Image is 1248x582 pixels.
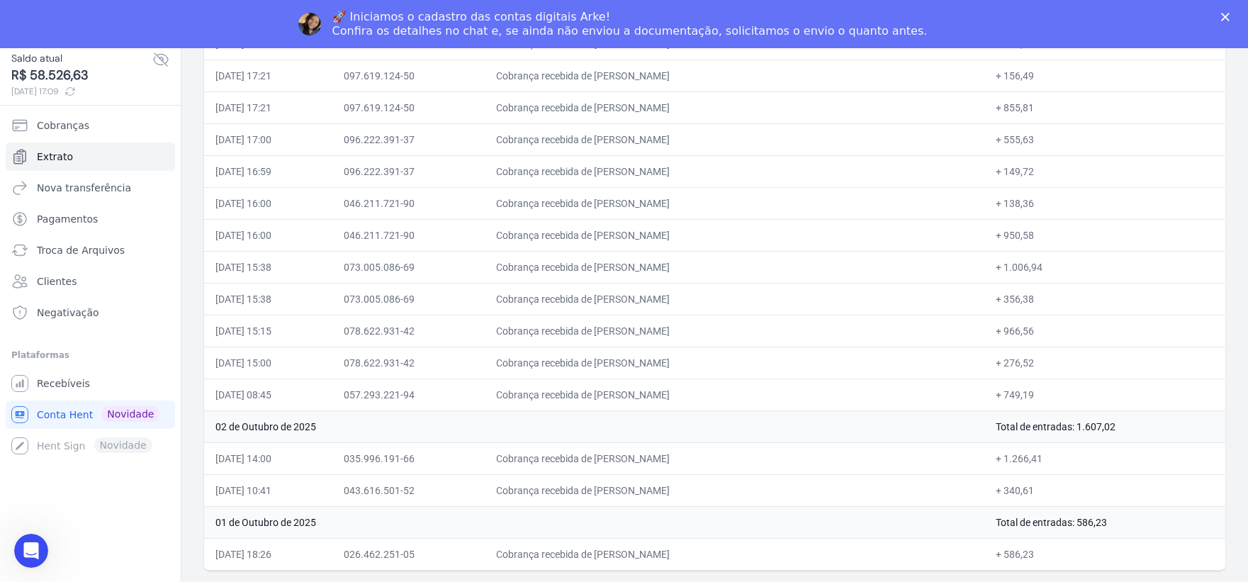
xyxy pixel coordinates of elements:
[984,315,1225,347] td: + 966,56
[11,66,152,85] span: R$ 58.526,63
[984,443,1225,475] td: + 1.266,41
[37,274,77,289] span: Clientes
[204,315,332,347] td: [DATE] 15:15
[485,315,984,347] td: Cobrança recebida de [PERSON_NAME]
[984,539,1225,571] td: + 586,23
[984,60,1225,92] td: + 156,49
[485,475,984,507] td: Cobrança recebida de [PERSON_NAME]
[204,347,332,379] td: [DATE] 15:00
[984,156,1225,188] td: + 149,72
[984,347,1225,379] td: + 276,52
[101,406,159,422] span: Novidade
[37,150,73,164] span: Extrato
[37,118,89,133] span: Cobranças
[11,51,152,66] span: Saldo atual
[204,60,332,92] td: [DATE] 17:21
[6,298,175,327] a: Negativação
[984,411,1225,443] td: Total de entradas: 1.607,02
[332,315,485,347] td: 078.622.931-42
[332,475,485,507] td: 043.616.501-52
[204,443,332,475] td: [DATE] 14:00
[332,284,485,315] td: 073.005.086-69
[204,284,332,315] td: [DATE] 15:38
[485,188,984,220] td: Cobrança recebida de [PERSON_NAME]
[332,188,485,220] td: 046.211.721-90
[11,347,169,364] div: Plataformas
[11,85,152,98] span: [DATE] 17:09
[485,60,984,92] td: Cobrança recebida de [PERSON_NAME]
[37,243,125,257] span: Troca de Arquivos
[6,267,175,296] a: Clientes
[332,539,485,571] td: 026.462.251-05
[332,220,485,252] td: 046.211.721-90
[485,252,984,284] td: Cobrança recebida de [PERSON_NAME]
[37,408,93,422] span: Conta Hent
[298,13,321,35] img: Profile image for Adriane
[332,10,928,38] div: 🚀 Iniciamos o cadastro das contas digitais Arke! Confira os detalhes no chat e, se ainda não envi...
[332,379,485,411] td: 057.293.221-94
[485,220,984,252] td: Cobrança recebida de [PERSON_NAME]
[485,347,984,379] td: Cobrança recebida de [PERSON_NAME]
[204,124,332,156] td: [DATE] 17:00
[6,236,175,264] a: Troca de Arquivos
[485,443,984,475] td: Cobrança recebida de [PERSON_NAME]
[984,220,1225,252] td: + 950,58
[984,475,1225,507] td: + 340,61
[485,124,984,156] td: Cobrança recebida de [PERSON_NAME]
[332,92,485,124] td: 097.619.124-50
[204,411,984,443] td: 02 de Outubro de 2025
[485,156,984,188] td: Cobrança recebida de [PERSON_NAME]
[6,142,175,171] a: Extrato
[332,124,485,156] td: 096.222.391-37
[984,379,1225,411] td: + 749,19
[6,111,175,140] a: Cobranças
[984,507,1225,539] td: Total de entradas: 586,23
[204,475,332,507] td: [DATE] 10:41
[204,507,984,539] td: 01 de Outubro de 2025
[332,252,485,284] td: 073.005.086-69
[332,156,485,188] td: 096.222.391-37
[984,92,1225,124] td: + 855,81
[485,92,984,124] td: Cobrança recebida de [PERSON_NAME]
[37,181,131,195] span: Nova transferência
[37,376,90,391] span: Recebíveis
[204,539,332,571] td: [DATE] 18:26
[204,252,332,284] td: [DATE] 15:38
[204,188,332,220] td: [DATE] 16:00
[6,369,175,398] a: Recebíveis
[6,174,175,202] a: Nova transferência
[204,92,332,124] td: [DATE] 17:21
[204,379,332,411] td: [DATE] 08:45
[11,111,169,460] nav: Sidebar
[332,443,485,475] td: 035.996.191-66
[984,124,1225,156] td: + 555,63
[6,205,175,233] a: Pagamentos
[984,188,1225,220] td: + 138,36
[485,379,984,411] td: Cobrança recebida de [PERSON_NAME]
[984,252,1225,284] td: + 1.006,94
[204,156,332,188] td: [DATE] 16:59
[485,284,984,315] td: Cobrança recebida de [PERSON_NAME]
[6,401,175,429] a: Conta Hent Novidade
[485,539,984,571] td: Cobrança recebida de [PERSON_NAME]
[332,347,485,379] td: 078.622.931-42
[332,60,485,92] td: 097.619.124-50
[37,306,99,320] span: Negativação
[204,220,332,252] td: [DATE] 16:00
[14,534,48,568] iframe: Intercom live chat
[984,284,1225,315] td: + 356,38
[37,212,98,226] span: Pagamentos
[1221,13,1235,21] div: Fechar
